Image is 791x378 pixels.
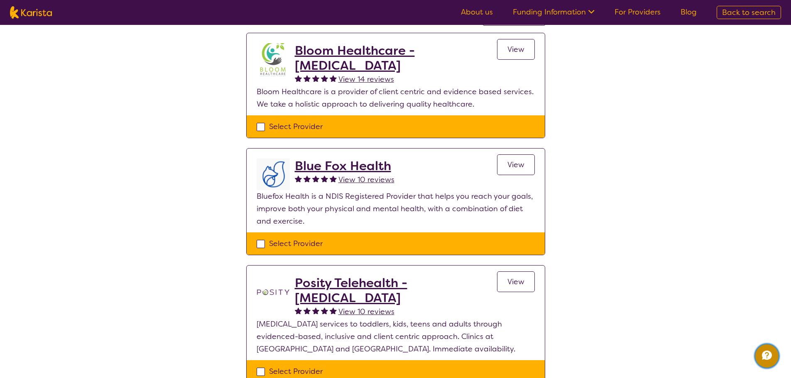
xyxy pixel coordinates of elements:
span: View 10 reviews [338,307,394,317]
img: fullstar [295,307,302,314]
img: fullstar [295,75,302,82]
img: Karista logo [10,6,52,19]
img: t1bslo80pcylnzwjhndq.png [257,276,290,309]
a: Back to search [717,6,781,19]
a: About us [461,7,493,17]
img: fullstar [304,307,311,314]
a: View 10 reviews [338,173,394,186]
img: fullstar [330,175,337,182]
img: fullstar [321,307,328,314]
img: fullstar [321,75,328,82]
p: Bluefox Health is a NDIS Registered Provider that helps you reach your goals, improve both your p... [257,190,535,227]
img: fullstar [330,307,337,314]
a: View [497,154,535,175]
a: View 10 reviews [338,305,394,318]
a: Bloom Healthcare - [MEDICAL_DATA] [295,43,497,73]
a: View [497,39,535,60]
span: View 14 reviews [338,74,394,84]
img: fullstar [304,75,311,82]
a: For Providers [615,7,661,17]
img: fullstar [312,175,319,182]
a: Blog [681,7,697,17]
a: View [497,271,535,292]
img: fullstar [295,175,302,182]
span: Back to search [722,7,776,17]
img: fullstar [312,75,319,82]
p: Bloom Healthcare is a provider of client centric and evidence based services. We take a holistic ... [257,85,535,110]
img: fullstar [312,307,319,314]
img: lyehhyr6avbivpacwqcf.png [257,159,290,190]
span: View [507,277,524,287]
img: kyxjko9qh2ft7c3q1pd9.jpg [257,43,290,76]
a: Posity Telehealth - [MEDICAL_DATA] [295,276,497,305]
a: Funding Information [513,7,595,17]
img: fullstar [321,175,328,182]
img: fullstar [304,175,311,182]
img: fullstar [330,75,337,82]
p: [MEDICAL_DATA] services to toddlers, kids, teens and adults through evidenced-based, inclusive an... [257,318,535,355]
span: View [507,44,524,54]
a: View 14 reviews [338,73,394,85]
a: Blue Fox Health [295,159,394,173]
button: Channel Menu [755,344,779,368]
span: View 10 reviews [338,175,394,185]
span: View [507,160,524,170]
